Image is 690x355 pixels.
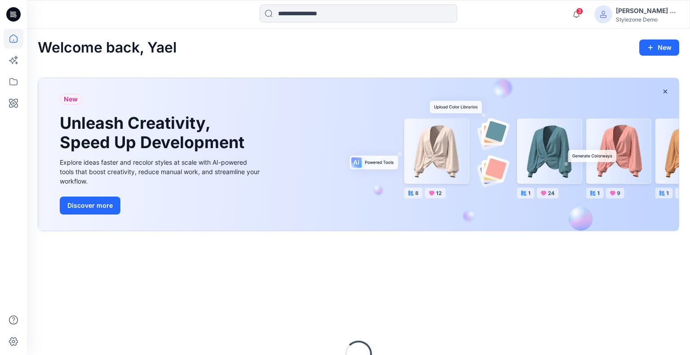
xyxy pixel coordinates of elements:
[64,94,78,105] span: New
[600,11,607,18] svg: avatar
[576,8,583,15] span: 3
[60,197,120,215] button: Discover more
[60,158,262,186] div: Explore ideas faster and recolor styles at scale with AI-powered tools that boost creativity, red...
[38,39,177,56] h2: Welcome back, Yael
[616,16,679,23] div: Stylezone Demo
[60,197,262,215] a: Discover more
[639,39,679,56] button: New
[60,114,248,152] h1: Unleash Creativity, Speed Up Development
[616,5,679,16] div: [PERSON_NAME] Ashkenazi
